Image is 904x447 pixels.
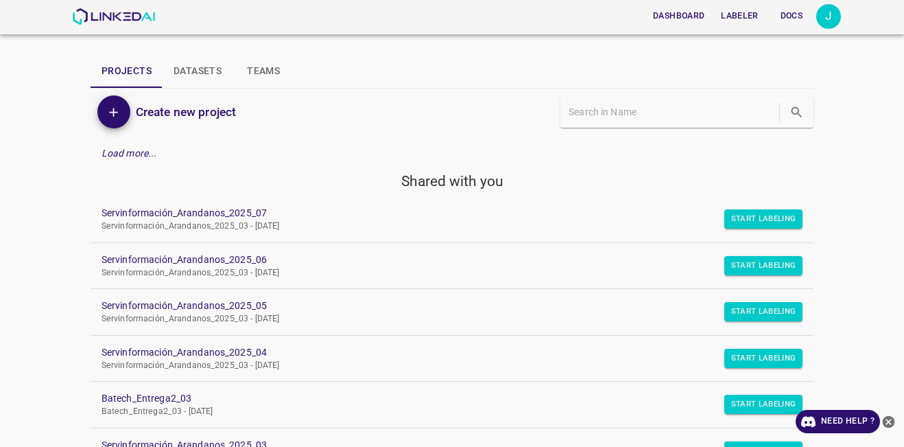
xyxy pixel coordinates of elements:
h6: Create new project [136,102,236,122]
button: Teams [233,55,294,88]
a: Servinformación_Arandanos_2025_07 [102,206,781,220]
a: Servinformación_Arandanos_2025_06 [102,253,781,267]
a: Dashboard [645,2,713,30]
button: Add [97,95,130,128]
button: Start Labeling [724,349,803,368]
button: Start Labeling [724,209,803,229]
a: Servinformación_Arandanos_2025_05 [102,299,781,313]
button: Docs [770,5,813,27]
p: Batech_Entrega2_03 - [DATE] [102,406,781,418]
h5: Shared with you [91,172,813,191]
button: search [783,98,811,126]
button: Start Labeling [724,395,803,414]
em: Load more... [102,148,157,159]
a: Docs [767,2,816,30]
img: LinkedAI [72,8,155,25]
div: J [816,4,841,29]
button: Dashboard [647,5,710,27]
p: Servinformación_Arandanos_2025_03 - [DATE] [102,360,781,372]
button: Open settings [816,4,841,29]
button: Datasets [163,55,233,88]
p: Servinformación_Arandanos_2025_03 - [DATE] [102,313,781,325]
button: close-help [880,410,897,433]
input: Search in Name [569,102,776,122]
p: Servinformación_Arandanos_2025_03 - [DATE] [102,220,781,233]
a: Create new project [130,102,236,122]
button: Projects [91,55,163,88]
a: Servinformación_Arandanos_2025_04 [102,345,781,360]
p: Servinformación_Arandanos_2025_03 - [DATE] [102,267,781,279]
a: Labeler [713,2,766,30]
a: Need Help ? [796,410,880,433]
div: Load more... [91,141,813,166]
button: Start Labeling [724,256,803,275]
button: Start Labeling [724,302,803,321]
a: Batech_Entrega2_03 [102,391,781,406]
button: Labeler [715,5,763,27]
